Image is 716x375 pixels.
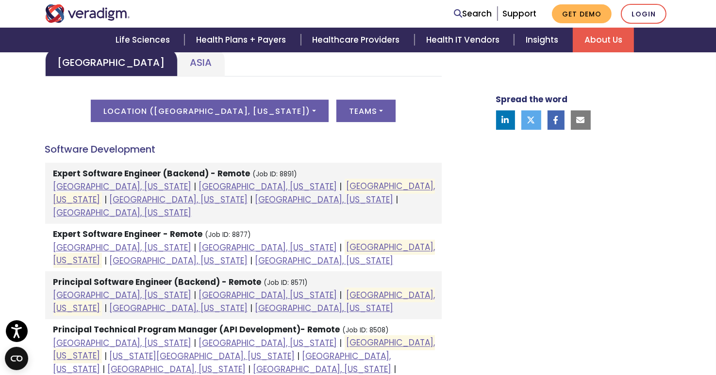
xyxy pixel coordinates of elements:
[250,194,252,205] span: |
[108,363,246,375] a: [GEOGRAPHIC_DATA], [US_STATE]
[415,28,514,52] a: Health IT Vendors
[199,181,337,192] a: [GEOGRAPHIC_DATA], [US_STATE]
[621,4,666,24] a: Login
[91,100,329,122] button: Location ([GEOGRAPHIC_DATA], [US_STATE])
[194,242,197,253] span: |
[255,255,393,266] a: [GEOGRAPHIC_DATA], [US_STATE]
[573,28,634,52] a: About Us
[104,194,107,205] span: |
[340,289,342,301] span: |
[255,302,393,314] a: [GEOGRAPHIC_DATA], [US_STATE]
[194,337,197,349] span: |
[343,326,389,335] small: (Job ID: 8508)
[199,242,337,253] a: [GEOGRAPHIC_DATA], [US_STATE]
[45,143,442,155] h4: Software Development
[340,337,342,349] span: |
[104,28,184,52] a: Life Sciences
[53,337,435,362] a: [GEOGRAPHIC_DATA], [US_STATE]
[53,289,192,301] a: [GEOGRAPHIC_DATA], [US_STATE]
[194,181,197,192] span: |
[103,363,105,375] span: |
[184,28,300,52] a: Health Plans + Payers
[109,194,248,205] a: [GEOGRAPHIC_DATA], [US_STATE]
[53,242,192,253] a: [GEOGRAPHIC_DATA], [US_STATE]
[336,100,396,122] button: Teams
[53,168,250,179] strong: Expert Software Engineer (Backend) - Remote
[53,228,203,240] strong: Expert Software Engineer - Remote
[109,350,295,362] a: [US_STATE][GEOGRAPHIC_DATA], [US_STATE]
[552,4,612,23] a: Get Demo
[109,255,248,266] a: [GEOGRAPHIC_DATA], [US_STATE]
[205,230,251,239] small: (Job ID: 8877)
[396,194,398,205] span: |
[496,93,568,105] strong: Spread the word
[454,7,492,20] a: Search
[104,350,107,362] span: |
[109,302,248,314] a: [GEOGRAPHIC_DATA], [US_STATE]
[249,363,251,375] span: |
[194,289,197,301] span: |
[250,302,252,314] span: |
[250,255,252,266] span: |
[53,181,192,192] a: [GEOGRAPHIC_DATA], [US_STATE]
[394,363,397,375] span: |
[104,255,107,266] span: |
[5,347,28,370] button: Open CMP widget
[53,337,192,349] a: [GEOGRAPHIC_DATA], [US_STATE]
[264,278,308,287] small: (Job ID: 8571)
[178,48,225,77] a: Asia
[502,8,536,19] a: Support
[340,242,342,253] span: |
[340,181,342,192] span: |
[45,48,178,77] a: [GEOGRAPHIC_DATA]
[45,4,130,23] img: Veradigm logo
[53,181,435,205] a: [GEOGRAPHIC_DATA], [US_STATE]
[253,363,392,375] a: [GEOGRAPHIC_DATA], [US_STATE]
[255,194,393,205] a: [GEOGRAPHIC_DATA], [US_STATE]
[53,276,262,288] strong: Principal Software Engineer (Backend) - Remote
[53,242,435,266] a: [GEOGRAPHIC_DATA], [US_STATE]
[104,302,107,314] span: |
[253,170,298,179] small: (Job ID: 8891)
[199,289,337,301] a: [GEOGRAPHIC_DATA], [US_STATE]
[297,350,300,362] span: |
[53,207,192,219] a: [GEOGRAPHIC_DATA], [US_STATE]
[199,337,337,349] a: [GEOGRAPHIC_DATA], [US_STATE]
[301,28,415,52] a: Healthcare Providers
[53,324,340,335] strong: Principal Technical Program Manager (API Development)- Remote
[514,28,573,52] a: Insights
